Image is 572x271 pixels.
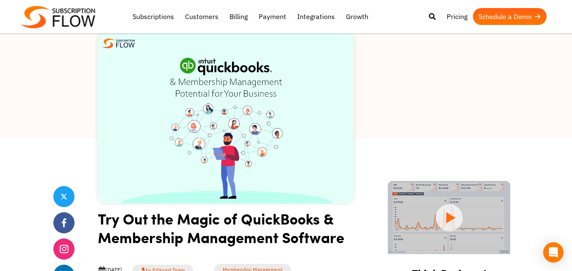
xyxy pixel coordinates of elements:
[98,33,354,203] img: QuickBooks membership management
[98,209,354,253] h1: Try Out the Magic of QuickBooks & Membership Management Software
[224,8,253,25] a: Billing
[21,6,95,28] img: Subscriptionflow
[388,181,510,254] img: intro video
[543,242,564,263] div: Open Intercom Messenger
[253,8,292,25] a: Payment
[340,8,374,25] a: Growth
[441,8,473,25] a: Pricing
[180,8,224,25] a: Customers
[292,8,340,25] a: Integrations
[127,8,180,25] a: Subscriptions
[473,8,547,25] a: Schedule a Demo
